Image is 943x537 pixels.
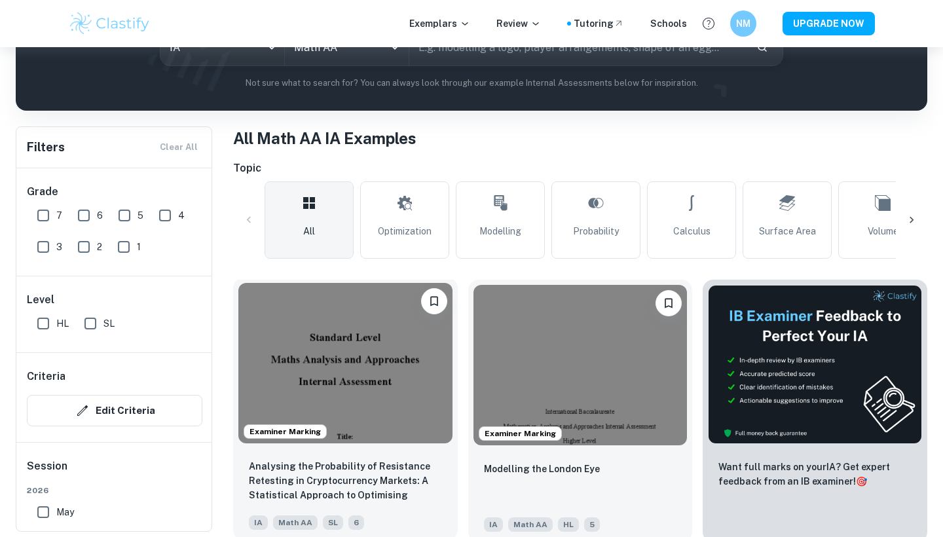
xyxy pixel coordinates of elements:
span: 2 [97,240,102,254]
span: 1 [137,240,141,254]
p: Analysing the Probability of Resistance Retesting in Cryptocurrency Markets: A Statistical Approa... [249,459,442,504]
img: Thumbnail [708,285,922,444]
h1: All Math AA IA Examples [233,126,927,150]
a: Tutoring [574,16,624,31]
button: NM [730,10,756,37]
span: Probability [573,224,619,238]
button: Open [386,38,404,56]
span: Calculus [673,224,711,238]
span: IA [484,517,503,532]
img: Clastify logo [68,10,151,37]
span: Math AA [508,517,553,532]
span: SL [323,515,343,530]
span: IA [249,515,268,530]
button: Edit Criteria [27,395,202,426]
div: IA [160,29,284,65]
button: Bookmark [421,288,447,314]
h6: Topic [233,160,927,176]
span: All [303,224,315,238]
span: 5 [138,208,143,223]
a: Schools [650,16,687,31]
span: 7 [56,208,62,223]
span: HL [558,517,579,532]
span: Optimization [378,224,432,238]
p: Exemplars [409,16,470,31]
span: Examiner Marking [244,426,326,437]
span: Volume [868,224,898,238]
span: May [56,505,74,519]
h6: Grade [27,184,202,200]
p: Modelling the London Eye [484,462,600,476]
span: 4 [178,208,185,223]
p: Not sure what to search for? You can always look through our example Internal Assessments below f... [26,77,917,90]
span: 2026 [27,485,202,496]
span: 🎯 [856,476,867,487]
span: SL [103,316,115,331]
span: Examiner Marking [479,428,561,439]
span: 6 [348,515,364,530]
input: E.g. modelling a logo, player arrangements, shape of an egg... [409,29,746,65]
button: Help and Feedback [697,12,720,35]
h6: NM [736,16,751,31]
img: Math AA IA example thumbnail: Analysing the Probability of Resistance [238,283,453,443]
span: Modelling [479,224,521,238]
h6: Level [27,292,202,308]
h6: Session [27,458,202,485]
button: UPGRADE NOW [783,12,875,35]
span: Surface Area [759,224,816,238]
h6: Criteria [27,369,65,384]
span: Math AA [273,515,318,530]
button: Bookmark [656,290,682,316]
button: Search [751,36,773,58]
span: 3 [56,240,62,254]
h6: Filters [27,138,65,157]
img: Math AA IA example thumbnail: Modelling the London Eye [473,285,688,445]
p: Review [496,16,541,31]
span: HL [56,316,69,331]
p: Want full marks on your IA ? Get expert feedback from an IB examiner! [718,460,912,489]
span: 5 [584,517,600,532]
span: 6 [97,208,103,223]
